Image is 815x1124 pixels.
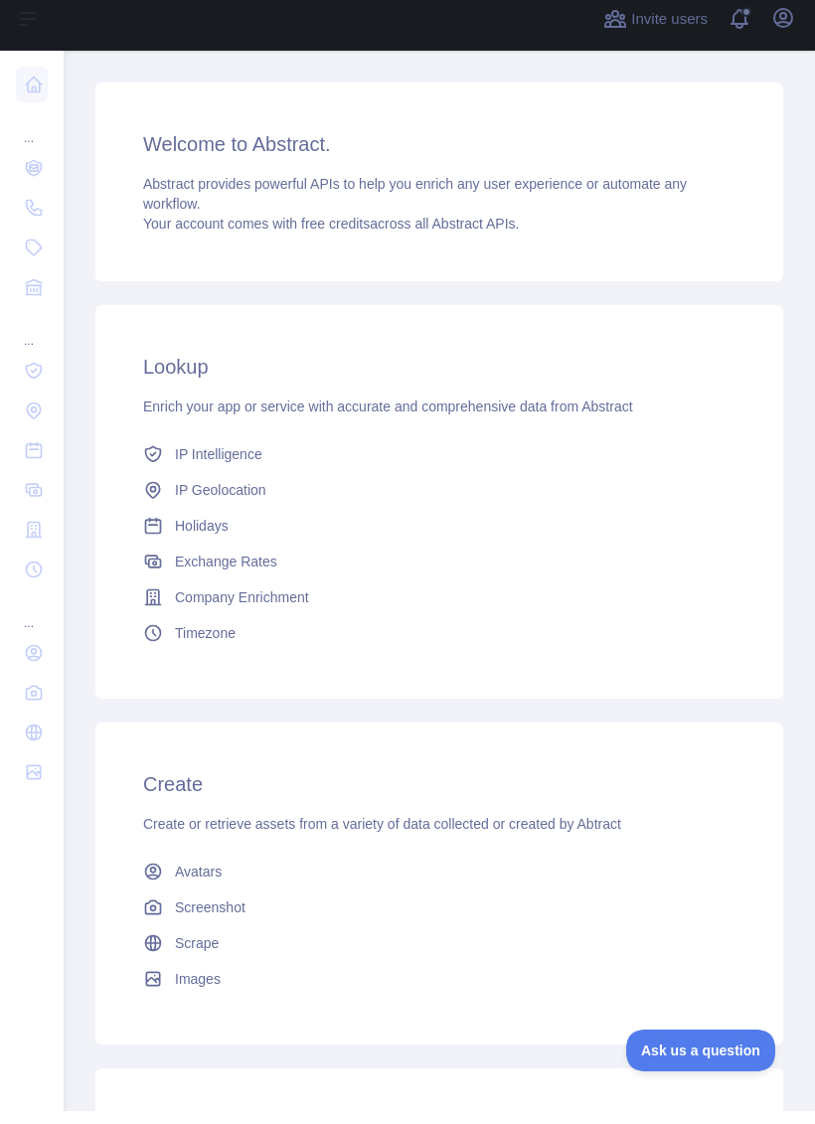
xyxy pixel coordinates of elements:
span: Create or retrieve assets from a variety of data collected or created by Abtract [143,829,621,845]
span: Enrich your app or service with accurate and comprehensive data from Abstract [143,411,633,427]
a: IP Geolocation [135,485,743,521]
span: Timezone [175,636,236,656]
a: Holidays [135,521,743,557]
span: Scrape [175,946,219,966]
a: Screenshot [135,902,743,938]
a: Company Enrichment [135,592,743,628]
span: Screenshot [175,910,245,930]
span: Invite users [631,21,708,44]
span: IP Geolocation [175,493,266,513]
button: Invite users [599,16,712,48]
a: Avatars [135,867,743,902]
span: Avatars [175,875,222,894]
h3: Welcome to Abstract. [143,143,735,171]
div: ... [16,322,48,362]
span: Company Enrichment [175,600,309,620]
span: Your account comes with across all Abstract APIs. [143,229,519,244]
span: Abstract provides powerful APIs to help you enrich any user experience or automate any workflow. [143,189,687,225]
span: IP Intelligence [175,457,262,477]
a: IP Intelligence [135,449,743,485]
a: Exchange Rates [135,557,743,592]
span: Holidays [175,529,229,549]
div: ... [16,119,48,159]
h1: Dashboard [95,40,783,87]
a: Images [135,974,743,1010]
h3: Create [143,783,735,811]
iframe: Toggle Customer Support [626,1043,775,1084]
h3: Lookup [143,366,735,394]
a: Scrape [135,938,743,974]
div: ... [16,604,48,644]
span: Exchange Rates [175,564,277,584]
a: Timezone [135,628,743,664]
span: free credits [301,229,370,244]
span: Images [175,982,221,1002]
